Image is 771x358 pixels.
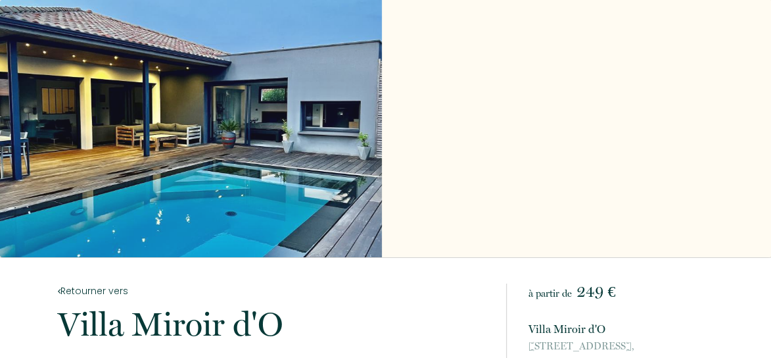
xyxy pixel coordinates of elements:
span: 249 € [576,282,615,301]
span: à partir de [528,288,571,299]
p: Villa Miroir d'O [528,320,713,338]
a: Retourner vers [58,284,489,298]
span: [STREET_ADDRESS], [528,338,713,354]
p: Villa Miroir d'O [58,308,489,341]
